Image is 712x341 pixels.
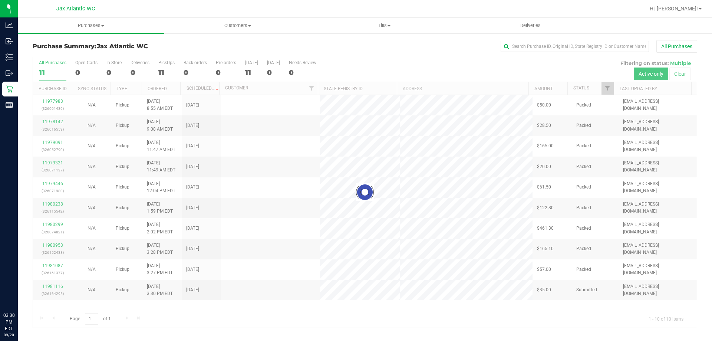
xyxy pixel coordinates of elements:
[6,53,13,61] inline-svg: Inventory
[311,18,457,33] a: Tills
[6,22,13,29] inline-svg: Analytics
[6,85,13,93] inline-svg: Retail
[650,6,698,12] span: Hi, [PERSON_NAME]!
[6,69,13,77] inline-svg: Outbound
[501,41,649,52] input: Search Purchase ID, Original ID, State Registry ID or Customer Name...
[6,101,13,109] inline-svg: Reports
[3,332,14,338] p: 09/20
[33,43,254,50] h3: Purchase Summary:
[18,22,164,29] span: Purchases
[18,18,164,33] a: Purchases
[7,282,30,304] iframe: Resource center
[311,22,457,29] span: Tills
[656,40,697,53] button: All Purchases
[3,312,14,332] p: 03:30 PM EDT
[164,18,311,33] a: Customers
[56,6,95,12] span: Jax Atlantic WC
[6,37,13,45] inline-svg: Inbound
[97,43,148,50] span: Jax Atlantic WC
[510,22,551,29] span: Deliveries
[457,18,604,33] a: Deliveries
[165,22,310,29] span: Customers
